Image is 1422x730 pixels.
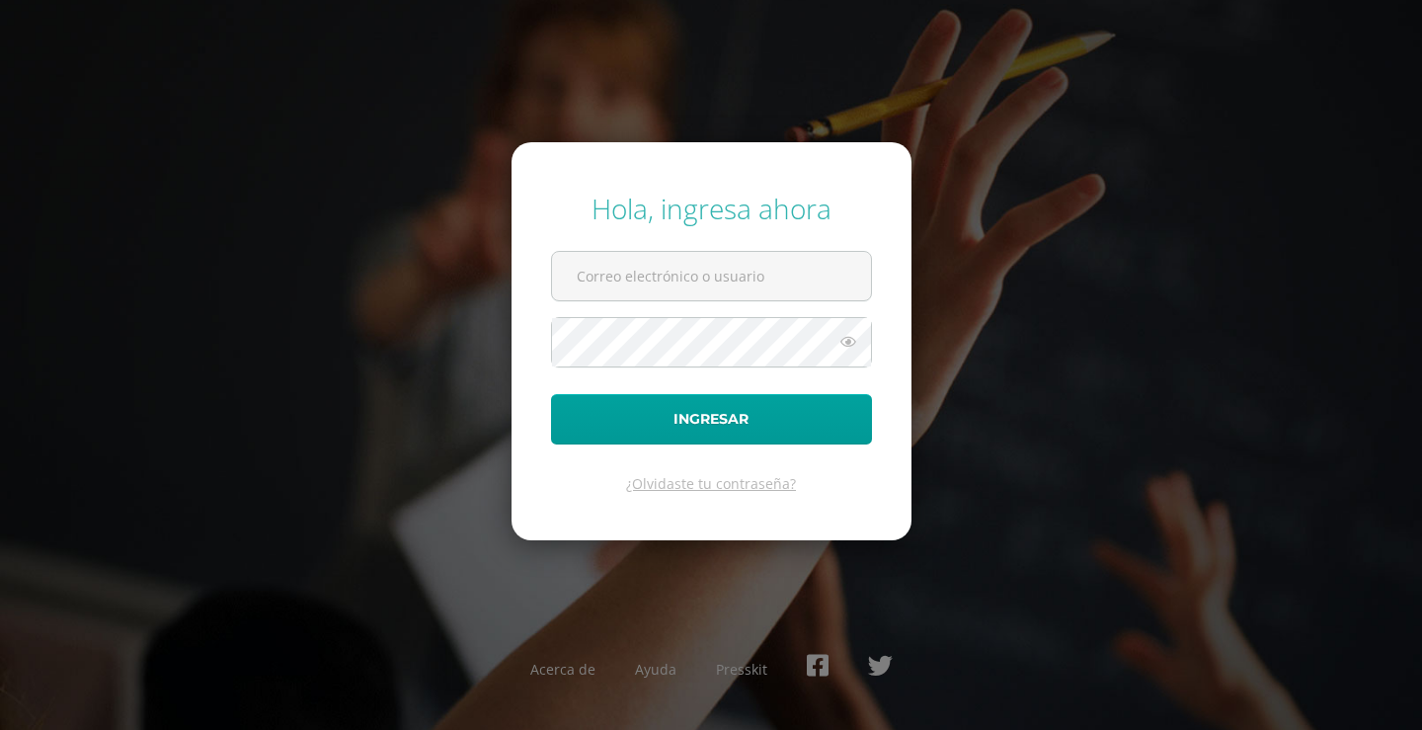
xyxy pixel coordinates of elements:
[626,474,796,493] a: ¿Olvidaste tu contraseña?
[551,190,872,227] div: Hola, ingresa ahora
[530,660,595,679] a: Acerca de
[551,394,872,445] button: Ingresar
[716,660,767,679] a: Presskit
[635,660,676,679] a: Ayuda
[552,252,871,300] input: Correo electrónico o usuario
